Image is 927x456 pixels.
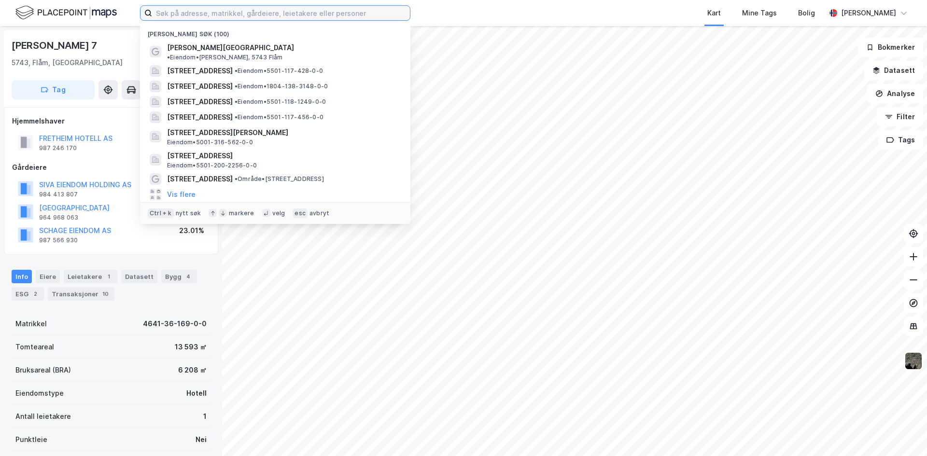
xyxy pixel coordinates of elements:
[229,209,254,217] div: markere
[167,127,399,138] span: [STREET_ADDRESS][PERSON_NAME]
[30,289,40,299] div: 2
[167,189,196,200] button: Vis flere
[36,270,60,283] div: Eiere
[15,4,117,21] img: logo.f888ab2527a4732fd821a326f86c7f29.svg
[167,96,233,108] span: [STREET_ADDRESS]
[167,162,257,169] span: Eiendom • 5501-200-2256-0-0
[179,225,204,236] div: 23.01%
[864,61,923,80] button: Datasett
[143,318,207,330] div: 4641-36-169-0-0
[742,7,777,19] div: Mine Tags
[235,83,328,90] span: Eiendom • 1804-138-3148-0-0
[15,341,54,353] div: Tomteareal
[104,272,113,281] div: 1
[140,23,410,40] div: [PERSON_NAME] søk (100)
[12,57,123,69] div: 5743, Flåm, [GEOGRAPHIC_DATA]
[293,208,308,218] div: esc
[904,352,923,370] img: 9k=
[867,84,923,103] button: Analyse
[167,54,283,61] span: Eiendom • [PERSON_NAME], 5743 Flåm
[309,209,329,217] div: avbryt
[167,54,170,61] span: •
[12,115,210,127] div: Hjemmelshaver
[183,272,193,281] div: 4
[203,411,207,422] div: 1
[235,175,324,183] span: Område • [STREET_ADDRESS]
[15,434,47,445] div: Punktleie
[196,434,207,445] div: Nei
[235,113,238,121] span: •
[235,83,238,90] span: •
[235,67,323,75] span: Eiendom • 5501-117-428-0-0
[878,130,923,150] button: Tags
[167,173,233,185] span: [STREET_ADDRESS]
[48,287,114,301] div: Transaksjoner
[235,98,238,105] span: •
[175,341,207,353] div: 13 593 ㎡
[39,191,78,198] div: 984 413 807
[12,80,95,99] button: Tag
[161,270,197,283] div: Bygg
[858,38,923,57] button: Bokmerker
[12,270,32,283] div: Info
[100,289,111,299] div: 10
[235,67,238,74] span: •
[798,7,815,19] div: Bolig
[15,364,71,376] div: Bruksareal (BRA)
[64,270,117,283] div: Leietakere
[841,7,896,19] div: [PERSON_NAME]
[15,387,64,399] div: Eiendomstype
[12,162,210,173] div: Gårdeiere
[121,270,157,283] div: Datasett
[235,175,238,182] span: •
[877,107,923,126] button: Filter
[178,364,207,376] div: 6 208 ㎡
[707,7,721,19] div: Kart
[167,65,233,77] span: [STREET_ADDRESS]
[272,209,285,217] div: velg
[167,42,294,54] span: [PERSON_NAME][GEOGRAPHIC_DATA]
[879,410,927,456] iframe: Chat Widget
[176,209,201,217] div: nytt søk
[235,98,326,106] span: Eiendom • 5501-118-1249-0-0
[15,318,47,330] div: Matrikkel
[167,81,233,92] span: [STREET_ADDRESS]
[235,113,323,121] span: Eiendom • 5501-117-456-0-0
[12,38,99,53] div: [PERSON_NAME] 7
[167,138,253,146] span: Eiendom • 5001-316-562-0-0
[12,287,44,301] div: ESG
[152,6,410,20] input: Søk på adresse, matrikkel, gårdeiere, leietakere eller personer
[148,208,174,218] div: Ctrl + k
[39,144,77,152] div: 987 246 170
[39,236,78,244] div: 987 566 930
[39,214,78,221] div: 964 968 063
[167,150,399,162] span: [STREET_ADDRESS]
[15,411,71,422] div: Antall leietakere
[186,387,207,399] div: Hotell
[167,111,233,123] span: [STREET_ADDRESS]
